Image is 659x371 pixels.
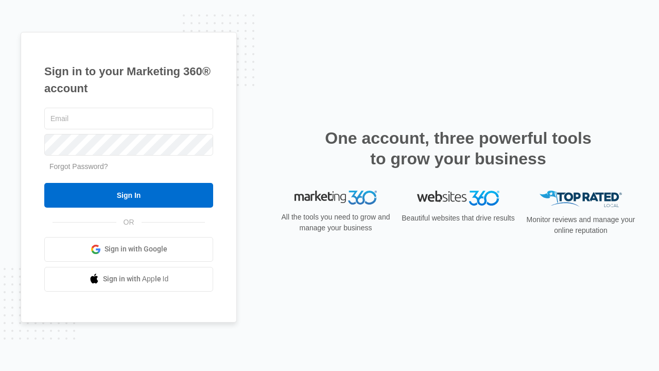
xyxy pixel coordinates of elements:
[44,267,213,292] a: Sign in with Apple Id
[540,191,622,208] img: Top Rated Local
[116,217,142,228] span: OR
[49,162,108,171] a: Forgot Password?
[278,212,393,233] p: All the tools you need to grow and manage your business
[401,213,516,224] p: Beautiful websites that drive results
[103,274,169,284] span: Sign in with Apple Id
[322,128,595,169] h2: One account, three powerful tools to grow your business
[294,191,377,205] img: Marketing 360
[44,237,213,262] a: Sign in with Google
[105,244,167,255] span: Sign in with Google
[417,191,499,206] img: Websites 360
[523,214,638,236] p: Monitor reviews and manage your online reputation
[44,183,213,208] input: Sign In
[44,63,213,97] h1: Sign in to your Marketing 360® account
[44,108,213,129] input: Email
